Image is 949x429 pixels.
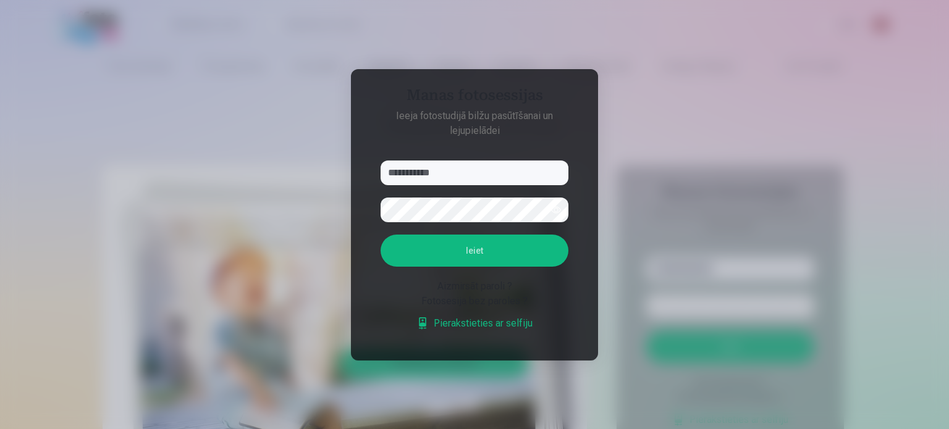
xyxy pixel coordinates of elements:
[368,86,581,109] h4: Manas fotosessijas
[416,316,533,331] a: Pierakstieties ar selfiju
[381,294,568,309] div: Fotosesija bez paroles ?
[381,235,568,267] button: Ieiet
[381,279,568,294] div: Aizmirsāt paroli ?
[368,109,581,138] p: Ieeja fotostudijā bilžu pasūtīšanai un lejupielādei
